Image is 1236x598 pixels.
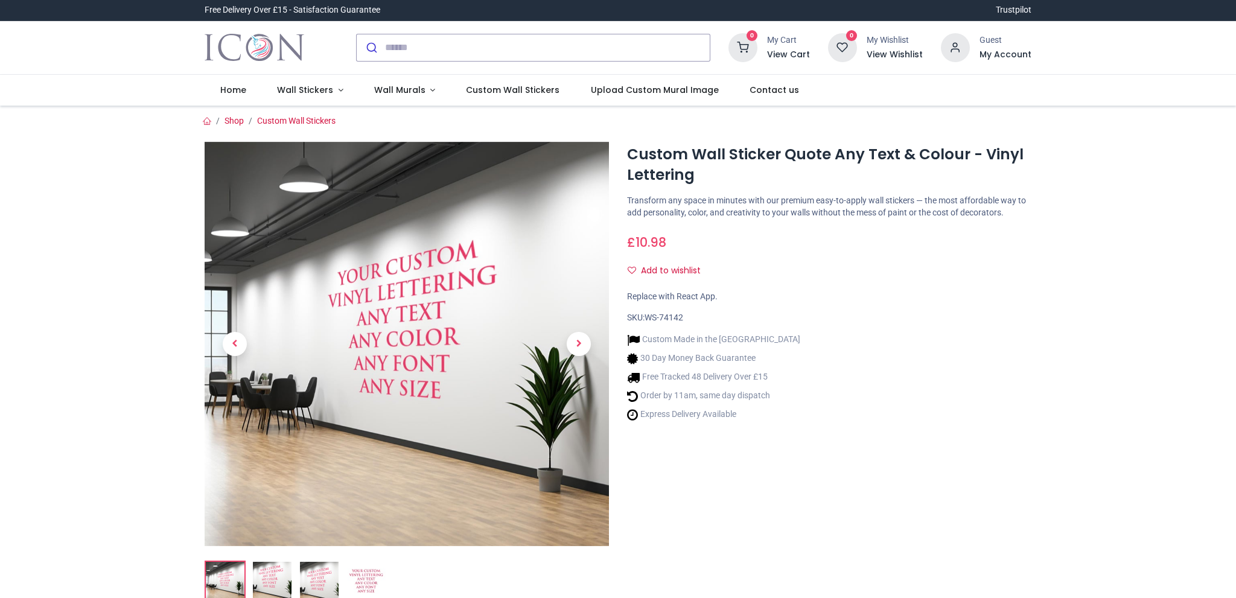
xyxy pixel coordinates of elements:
[627,371,800,384] li: Free Tracked 48 Delivery Over £15
[627,234,666,251] span: £
[627,144,1031,186] h1: Custom Wall Sticker Quote Any Text & Colour - Vinyl Lettering
[628,266,636,275] i: Add to wishlist
[996,4,1031,16] a: Trustpilot
[627,291,1031,303] div: Replace with React App.
[750,84,799,96] span: Contact us
[567,332,591,356] span: Next
[220,84,246,96] span: Home
[358,75,451,106] a: Wall Murals
[627,334,800,346] li: Custom Made in the [GEOGRAPHIC_DATA]
[627,312,1031,324] div: SKU:
[846,30,858,42] sup: 0
[980,49,1031,61] a: My Account
[867,34,923,46] div: My Wishlist
[374,84,425,96] span: Wall Murals
[261,75,358,106] a: Wall Stickers
[747,30,758,42] sup: 0
[767,49,810,61] a: View Cart
[205,31,304,65] img: Icon Wall Stickers
[867,49,923,61] a: View Wishlist
[636,234,666,251] span: 10.98
[205,4,380,16] div: Free Delivery Over £15 - Satisfaction Guarantee
[591,84,719,96] span: Upload Custom Mural Image
[223,332,247,356] span: Previous
[828,42,857,51] a: 0
[627,352,800,365] li: 30 Day Money Back Guarantee
[205,202,265,485] a: Previous
[627,195,1031,218] p: Transform any space in minutes with our premium easy-to-apply wall stickers — the most affordable...
[257,116,336,126] a: Custom Wall Stickers
[627,390,800,402] li: Order by 11am, same day dispatch
[645,313,683,322] span: WS-74142
[277,84,333,96] span: Wall Stickers
[205,31,304,65] a: Logo of Icon Wall Stickers
[357,34,385,61] button: Submit
[767,34,810,46] div: My Cart
[980,34,1031,46] div: Guest
[549,202,609,485] a: Next
[205,142,609,546] img: Custom Wall Sticker Quote Any Text & Colour - Vinyl Lettering
[225,116,244,126] a: Shop
[627,409,800,421] li: Express Delivery Available
[728,42,757,51] a: 0
[466,84,559,96] span: Custom Wall Stickers
[627,261,711,281] button: Add to wishlistAdd to wishlist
